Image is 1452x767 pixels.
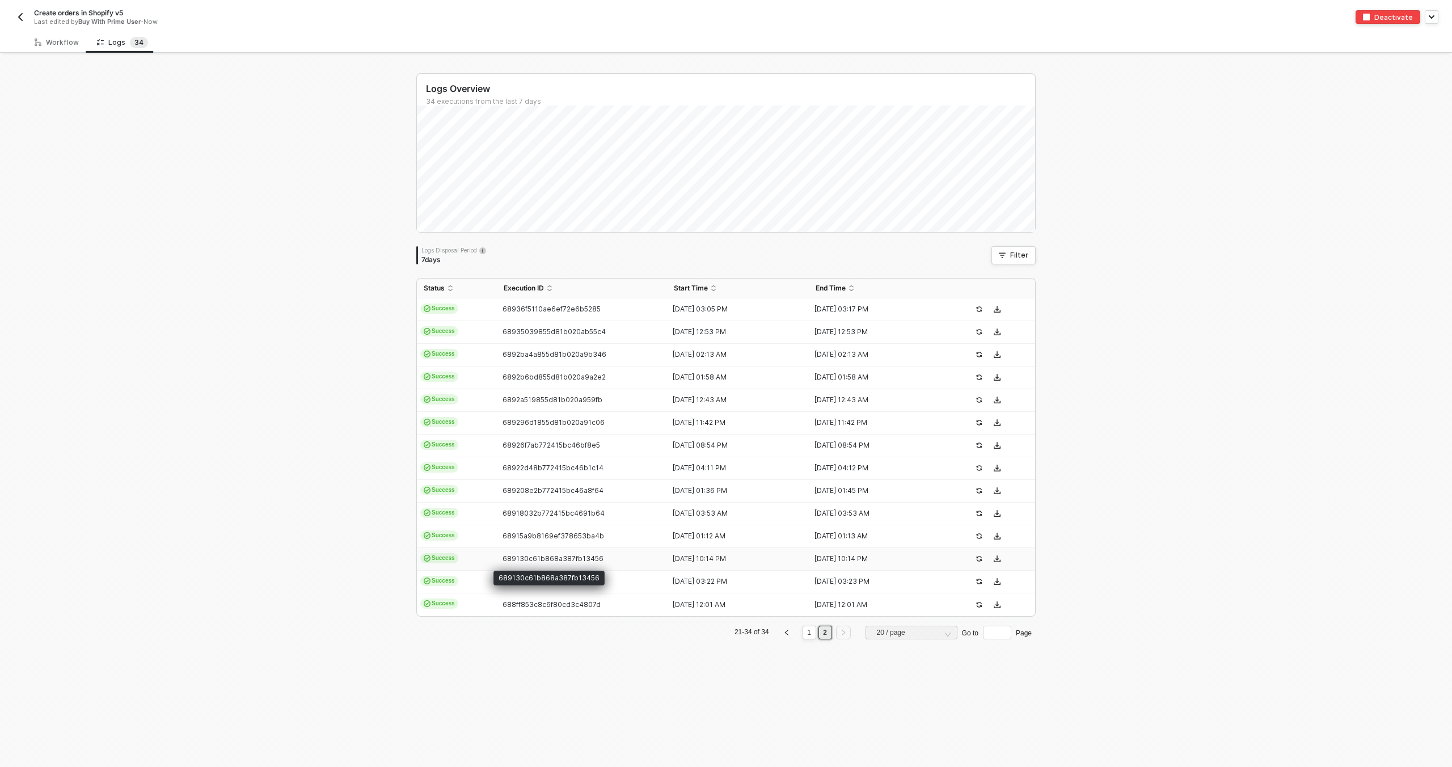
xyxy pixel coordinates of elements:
[976,306,982,313] span: icon-success-page
[421,255,486,264] div: 7 days
[994,601,1001,608] span: icon-download
[809,463,942,473] div: [DATE] 04:12 PM
[840,629,847,636] span: right
[14,10,27,24] button: back
[424,305,430,312] span: icon-cards
[994,487,1001,494] span: icon-download
[420,372,458,382] span: Success
[424,328,430,335] span: icon-cards
[420,394,458,404] span: Success
[667,418,800,427] div: [DATE] 11:42 PM
[778,626,796,639] li: Previous Page
[35,38,79,47] div: Workflow
[420,599,458,609] span: Success
[994,510,1001,517] span: icon-download
[420,553,458,563] span: Success
[424,532,430,539] span: icon-cards
[420,576,458,586] span: Success
[809,395,942,404] div: [DATE] 12:43 AM
[503,327,606,336] span: 68935039855d81b020ab55c4
[503,463,603,472] span: 68922d48b772415bc46b1c14
[420,326,458,336] span: Success
[991,246,1036,264] button: Filter
[504,284,544,293] span: Execution ID
[976,397,982,403] span: icon-success-page
[497,279,667,298] th: Execution ID
[420,530,458,541] span: Success
[1363,14,1370,20] img: deactivate
[420,462,458,473] span: Success
[779,626,794,639] button: left
[994,555,1001,562] span: icon-download
[866,626,957,644] div: Page Size
[976,533,982,540] span: icon-success-page
[976,578,982,585] span: icon-success-page
[420,417,458,427] span: Success
[424,441,430,448] span: icon-cards
[16,12,25,22] img: back
[503,395,602,404] span: 6892a519855d81b020a959fb
[503,600,601,609] span: 688ff853c8c6f80cd3c4807d
[976,351,982,358] span: icon-success-page
[424,600,430,607] span: icon-cards
[809,486,942,495] div: [DATE] 01:45 PM
[976,487,982,494] span: icon-success-page
[674,284,708,293] span: Start Time
[134,38,139,47] span: 3
[667,327,800,336] div: [DATE] 12:53 PM
[1010,251,1028,260] div: Filter
[420,349,458,359] span: Success
[976,419,982,426] span: icon-success-page
[667,509,800,518] div: [DATE] 03:53 AM
[130,37,148,48] sup: 34
[809,441,942,450] div: [DATE] 08:54 PM
[667,350,800,359] div: [DATE] 02:13 AM
[503,305,601,313] span: 68936f5110ae6ef72e6b5285
[820,626,830,639] a: 2
[994,351,1001,358] span: icon-download
[809,600,942,609] div: [DATE] 12:01 AM
[809,418,942,427] div: [DATE] 11:42 PM
[994,419,1001,426] span: icon-download
[503,554,603,563] span: 689130c61b868a387fb13456
[1356,10,1420,24] button: deactivateDeactivate
[976,465,982,471] span: icon-success-page
[503,509,605,517] span: 68918032b772415bc4691b64
[420,508,458,518] span: Success
[493,571,605,585] div: 689130c61b868a387fb13456
[877,624,951,641] span: 20 / page
[667,373,800,382] div: [DATE] 01:58 AM
[503,486,603,495] span: 689208e2b772415bc46a8f64
[421,246,486,254] div: Logs Disposal Period
[962,626,1032,639] div: Go to Page
[1374,12,1413,22] div: Deactivate
[424,284,445,293] span: Status
[994,533,1001,540] span: icon-download
[667,554,800,563] div: [DATE] 10:14 PM
[994,328,1001,335] span: icon-download
[804,626,814,639] a: 1
[976,555,982,562] span: icon-success-page
[809,350,942,359] div: [DATE] 02:13 AM
[97,37,148,48] div: Logs
[417,279,497,298] th: Status
[836,626,851,639] button: right
[994,306,1001,313] span: icon-download
[503,350,606,359] span: 6892ba4a855d81b020a9b346
[976,601,982,608] span: icon-success-page
[994,397,1001,403] span: icon-download
[420,304,458,314] span: Success
[809,373,942,382] div: [DATE] 01:58 AM
[994,465,1001,471] span: icon-download
[503,418,605,427] span: 689296d1855d81b020a91c06
[34,18,700,26] div: Last edited by - Now
[667,486,800,495] div: [DATE] 01:36 PM
[667,532,800,541] div: [DATE] 01:12 AM
[809,532,942,541] div: [DATE] 01:13 AM
[424,396,430,403] span: icon-cards
[426,83,1035,95] div: Logs Overview
[667,463,800,473] div: [DATE] 04:11 PM
[426,97,1035,106] div: 34 executions from the last 7 days
[994,442,1001,449] span: icon-download
[424,487,430,494] span: icon-cards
